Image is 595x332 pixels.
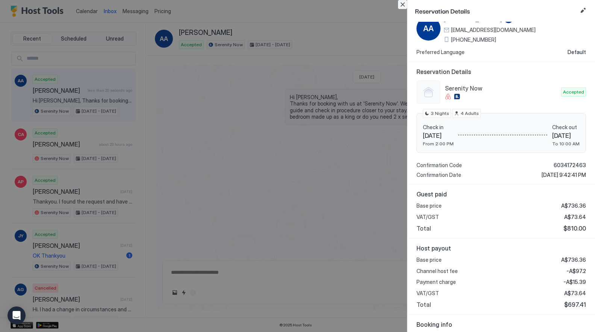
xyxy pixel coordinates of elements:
span: From 2:00 PM [423,141,454,146]
span: $697.41 [564,301,586,308]
span: Default [568,49,586,56]
button: Edit reservation [578,6,587,15]
span: Preferred Language [416,49,465,56]
span: [DATE] 9:42:41 PM [542,172,586,178]
span: VAT/GST [416,214,439,220]
span: A$736.36 [561,257,586,263]
span: Host payout [416,244,586,252]
span: Channel host fee [416,268,458,275]
span: $810.00 [563,225,586,232]
span: Base price [416,202,442,209]
span: [DATE] [423,132,454,139]
span: Serenity Now [445,85,558,92]
span: Accepted [563,89,584,95]
span: A$73.64 [564,214,586,220]
span: [PHONE_NUMBER] [451,36,496,43]
span: Check out [552,124,580,131]
span: Reservation Details [415,6,577,15]
span: -A$97.2 [566,268,586,275]
span: Booking info [416,321,586,328]
span: [EMAIL_ADDRESS][DOMAIN_NAME] [451,27,536,33]
span: Total [416,301,431,308]
span: Confirmation Code [416,162,462,169]
span: Base price [416,257,442,263]
span: AA [423,23,434,34]
span: Total [416,225,431,232]
span: A$73.64 [564,290,586,297]
span: VAT/GST [416,290,439,297]
span: Confirmation Date [416,172,461,178]
span: Guest paid [416,190,586,198]
span: 4 Adults [460,110,479,117]
span: Payment charge [416,279,456,285]
span: A$736.36 [561,202,586,209]
span: Check in [423,124,454,131]
span: Reservation Details [416,68,586,75]
span: 3 Nights [431,110,449,117]
span: [DATE] [552,132,580,139]
span: To 10:00 AM [552,141,580,146]
div: Open Intercom Messenger [8,306,26,324]
span: 6034172463 [554,162,586,169]
span: -A$15.39 [563,279,586,285]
